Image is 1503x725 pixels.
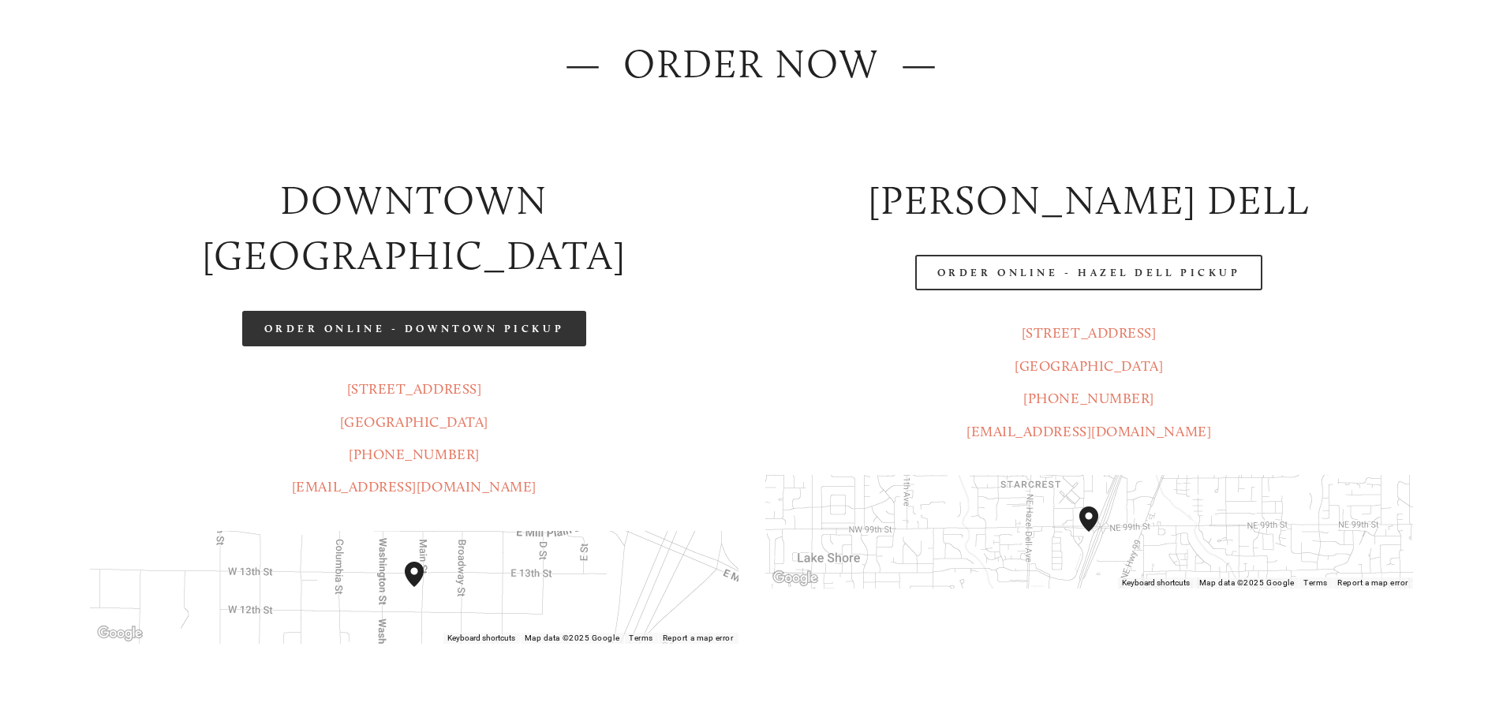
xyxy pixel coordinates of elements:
[90,173,738,285] h2: Downtown [GEOGRAPHIC_DATA]
[769,568,821,589] a: Open this area in Google Maps (opens a new window)
[292,478,537,495] a: [EMAIL_ADDRESS][DOMAIN_NAME]
[769,568,821,589] img: Google
[915,255,1263,290] a: Order Online - Hazel Dell Pickup
[966,423,1211,440] a: [EMAIL_ADDRESS][DOMAIN_NAME]
[340,413,488,431] a: [GEOGRAPHIC_DATA]
[1015,357,1163,375] a: [GEOGRAPHIC_DATA]
[1022,324,1157,342] a: [STREET_ADDRESS]
[525,633,619,642] span: Map data ©2025 Google
[765,173,1413,229] h2: [PERSON_NAME] DELL
[1023,390,1154,407] a: [PHONE_NUMBER]
[94,623,146,644] img: Google
[1079,506,1117,557] div: Amaro's Table 816 Northeast 98th Circle Vancouver, WA, 98665, United States
[349,446,480,463] a: [PHONE_NUMBER]
[347,380,482,398] a: [STREET_ADDRESS]
[405,562,443,612] div: Amaro's Table 1220 Main Street vancouver, United States
[447,633,515,644] button: Keyboard shortcuts
[1199,578,1294,587] span: Map data ©2025 Google
[94,623,146,644] a: Open this area in Google Maps (opens a new window)
[629,633,653,642] a: Terms
[242,311,587,346] a: Order Online - Downtown pickup
[1303,578,1328,587] a: Terms
[1337,578,1408,587] a: Report a map error
[1122,577,1190,589] button: Keyboard shortcuts
[663,633,734,642] a: Report a map error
